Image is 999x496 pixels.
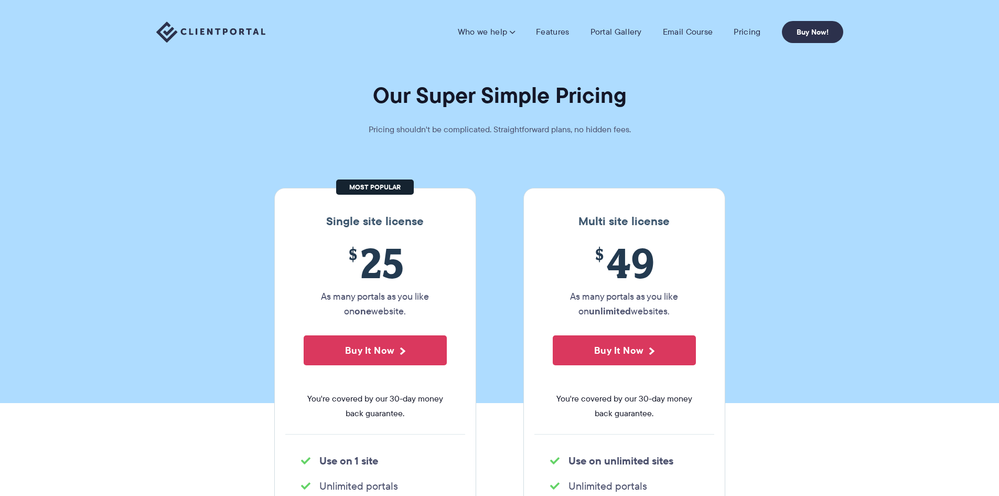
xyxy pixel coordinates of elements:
span: 49 [553,239,696,287]
p: As many portals as you like on websites. [553,289,696,319]
li: Unlimited portals [550,479,699,493]
p: As many portals as you like on website. [304,289,447,319]
li: Unlimited portals [301,479,449,493]
h3: Single site license [285,215,465,228]
strong: Use on 1 site [319,453,378,469]
strong: one [355,304,371,318]
span: 25 [304,239,447,287]
span: You're covered by our 30-day money back guarantee. [304,392,447,421]
a: Who we help [458,27,515,37]
p: Pricing shouldn't be complicated. Straightforward plans, no hidden fees. [342,122,657,137]
a: Features [536,27,569,37]
a: Portal Gallery [590,27,642,37]
strong: Use on unlimited sites [568,453,673,469]
h3: Multi site license [534,215,714,228]
button: Buy It Now [553,335,696,365]
a: Buy Now! [782,21,843,43]
a: Email Course [663,27,713,37]
button: Buy It Now [304,335,447,365]
a: Pricing [734,27,760,37]
strong: unlimited [589,304,631,318]
span: You're covered by our 30-day money back guarantee. [553,392,696,421]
